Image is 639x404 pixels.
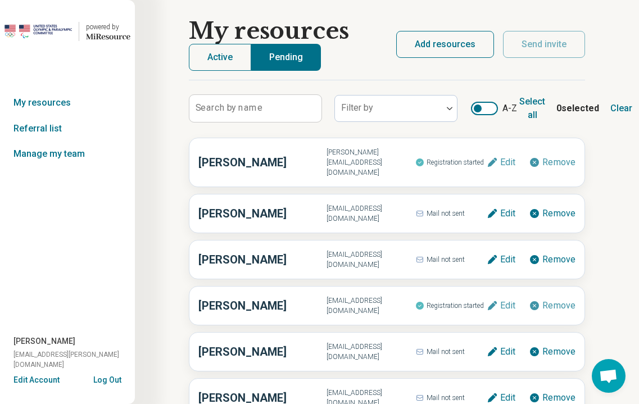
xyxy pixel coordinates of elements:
button: Edit Account [13,374,60,386]
span: Remove [542,301,575,310]
span: Edit [500,158,515,167]
span: Remove [542,393,575,402]
button: Select all [517,93,547,124]
button: Active [189,44,251,71]
button: Remove [529,254,575,265]
span: Edit [500,347,515,356]
button: Remove [529,392,575,403]
span: [EMAIL_ADDRESS][DOMAIN_NAME] [327,249,415,270]
span: Edit [500,393,515,402]
button: Pending [251,44,321,71]
span: Remove [542,347,575,356]
h3: [PERSON_NAME] [198,343,327,360]
button: Remove [529,157,575,168]
span: Remove [542,255,575,264]
div: powered by [86,22,130,32]
span: [PERSON_NAME] [13,335,75,347]
a: USOPCpowered by [4,18,130,45]
span: [EMAIL_ADDRESS][DOMAIN_NAME] [327,296,415,316]
h1: My resources [189,18,349,44]
span: [PERSON_NAME][EMAIL_ADDRESS][DOMAIN_NAME] [327,147,415,178]
button: Send invite [503,31,585,58]
button: Log Out [93,374,121,383]
span: Registration started [415,155,487,170]
label: Search by name [196,103,262,112]
h3: [PERSON_NAME] [198,251,327,268]
span: Edit [500,209,515,218]
h3: [PERSON_NAME] [198,154,327,171]
button: Edit [487,392,515,403]
button: Remove [529,346,575,357]
b: 0 selected [556,102,599,115]
span: [EMAIL_ADDRESS][DOMAIN_NAME] [327,203,415,224]
span: Remove [542,158,575,167]
button: Remove [529,300,575,311]
span: Remove [542,209,575,218]
div: Open chat [592,359,626,393]
span: [EMAIL_ADDRESS][DOMAIN_NAME] [327,342,415,362]
button: Clear [608,99,635,117]
button: Edit [487,157,515,168]
button: Edit [487,300,515,311]
label: Filter by [341,102,373,113]
button: Edit [487,208,515,219]
span: Registration started [415,298,487,313]
span: Mail not sent [415,252,487,267]
button: Add resources [396,31,494,58]
img: USOPC [4,18,72,45]
button: Remove [529,208,575,219]
button: Edit [487,346,515,357]
h3: [PERSON_NAME] [198,205,327,222]
button: Edit [487,254,515,265]
span: [EMAIL_ADDRESS][PERSON_NAME][DOMAIN_NAME] [13,349,135,370]
span: Mail not sent [415,344,487,359]
label: A-Z [471,102,517,115]
h3: [PERSON_NAME] [198,297,327,314]
span: Mail not sent [415,206,487,221]
span: Edit [500,301,515,310]
span: Edit [500,255,515,264]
